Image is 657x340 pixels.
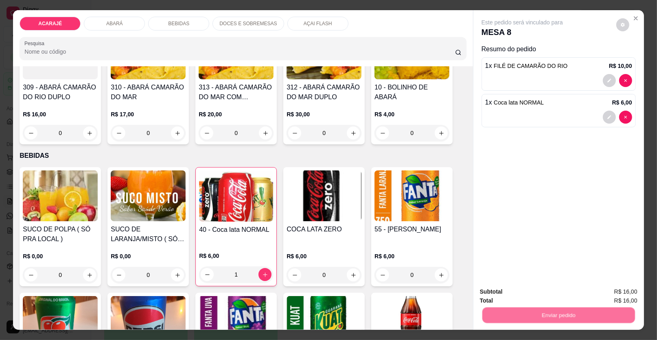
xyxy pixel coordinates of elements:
[24,126,37,139] button: decrease-product-quantity
[435,126,448,139] button: increase-product-quantity
[111,252,186,260] p: R$ 0,00
[603,111,616,124] button: decrease-product-quantity
[609,62,632,70] p: R$ 10,00
[603,74,616,87] button: decrease-product-quantity
[199,171,273,222] img: product-image
[374,252,449,260] p: R$ 6,00
[106,20,123,27] p: ABARÁ
[374,170,449,221] img: product-image
[38,20,62,27] p: ACARAJÉ
[482,18,563,26] p: Este pedido será vinculado para
[23,110,98,118] p: R$ 16,00
[258,268,272,281] button: increase-product-quantity
[376,126,389,139] button: decrease-product-quantity
[376,268,389,281] button: decrease-product-quantity
[287,224,361,234] h4: COCA LATA ZERO
[199,110,274,118] p: R$ 20,00
[24,48,455,56] input: Pesquisa
[482,307,635,323] button: Enviar pedido
[168,20,189,27] p: BEBIDAS
[24,40,47,47] label: Pesquisa
[111,83,186,102] h4: 310 - ABARÁ CAMARÃO DO MAR
[171,126,184,139] button: increase-product-quantity
[304,20,332,27] p: AÇAI FLASH
[612,98,632,107] p: R$ 6,00
[485,98,544,107] p: 1 x
[494,63,567,69] span: FILÉ DE CAMARÃO DO RIO
[111,170,186,221] img: product-image
[20,151,466,161] p: BEBIDAS
[287,110,361,118] p: R$ 30,00
[23,83,98,102] h4: 309 - ABARÁ CAMARÃO DO RIO DUPLO
[288,268,301,281] button: decrease-product-quantity
[482,44,636,54] p: Resumo do pedido
[347,268,360,281] button: increase-product-quantity
[616,18,629,31] button: decrease-product-quantity
[629,12,642,25] button: Close
[619,74,632,87] button: decrease-product-quantity
[83,126,96,139] button: increase-product-quantity
[199,225,273,235] h4: 40 - Coca lata NORMAL
[111,224,186,244] h4: SUCO DE LARANJA/MISTO ( SÓ PRO LOCAL )
[287,252,361,260] p: R$ 6,00
[199,83,274,102] h4: 313 - ABARÁ CAMARÃO DO MAR COM BACALHAU
[112,126,125,139] button: decrease-product-quantity
[485,61,568,71] p: 1 x
[287,83,361,102] h4: 312 - ABARÁ CAMARÃO DO MAR DUPLO
[619,111,632,124] button: decrease-product-quantity
[201,268,214,281] button: decrease-product-quantity
[374,110,449,118] p: R$ 4,00
[200,126,213,139] button: decrease-product-quantity
[23,224,98,244] h4: SUCO DE POLPA ( SÓ PRA LOCAL )
[111,110,186,118] p: R$ 17,00
[219,20,277,27] p: DOCES E SOBREMESAS
[482,26,563,38] p: MESA 8
[374,83,449,102] h4: 10 - BOLINHO DE ABARÁ
[287,170,361,221] img: product-image
[435,268,448,281] button: increase-product-quantity
[23,170,98,221] img: product-image
[494,99,544,106] span: Coca lata NORMAL
[288,126,301,139] button: decrease-product-quantity
[374,224,449,234] h4: 55 - [PERSON_NAME]
[259,126,272,139] button: increase-product-quantity
[347,126,360,139] button: increase-product-quantity
[199,252,273,260] p: R$ 6,00
[23,252,98,260] p: R$ 0,00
